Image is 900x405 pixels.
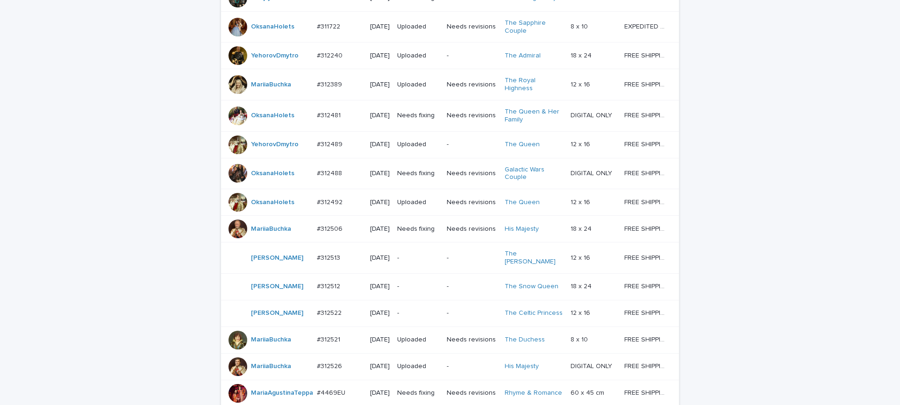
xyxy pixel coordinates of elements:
p: Uploaded [397,362,439,370]
p: - [397,254,439,262]
a: [PERSON_NAME] [251,283,303,291]
p: FREE SHIPPING - preview in 1-2 business days, after your approval delivery will take 5-10 b.d. [624,307,669,317]
p: Needs revisions [447,199,497,206]
p: Uploaded [397,81,439,89]
p: DIGITAL ONLY [571,110,614,120]
a: The Sapphire Couple [505,19,563,35]
p: Needs revisions [447,81,497,89]
tr: OksanaHolets #312481#312481 [DATE]Needs fixingNeeds revisionsThe Queen & Her Family DIGITAL ONLYD... [221,100,682,131]
p: FREE SHIPPING - preview in 1-2 business days, after your approval delivery will take 5-10 b.d. [624,252,669,262]
p: #312240 [317,50,344,60]
p: [DATE] [370,199,390,206]
p: [DATE] [370,170,390,178]
p: #312522 [317,307,343,317]
p: FREE SHIPPING - preview in 1-2 business days, after your approval delivery will take 5-10 b.d. [624,168,669,178]
a: The Queen [505,199,540,206]
p: DIGITAL ONLY [571,361,614,370]
p: EXPEDITED SHIPPING - preview in 1 business day; delivery up to 5 business days after your approval. [624,21,669,31]
a: The Royal Highness [505,77,563,92]
a: The Queen & Her Family [505,108,563,124]
a: YehorovDmytro [251,141,299,149]
p: 18 x 24 [571,50,593,60]
p: Uploaded [397,336,439,344]
p: #312481 [317,110,343,120]
tr: [PERSON_NAME] #312522#312522 [DATE]--The Celtic Princess 12 x 1612 x 16 FREE SHIPPING - preview i... [221,300,682,327]
a: Galactic Wars Couple [505,166,563,182]
p: Needs revisions [447,23,497,31]
p: #311722 [317,21,342,31]
p: - [447,283,497,291]
p: - [447,254,497,262]
p: #312488 [317,168,344,178]
p: FREE SHIPPING - preview in 1-2 business days, after your approval delivery will take 5-10 b.d. [624,281,669,291]
a: The Snow Queen [505,283,558,291]
a: The Celtic Princess [505,309,563,317]
a: OksanaHolets [251,199,294,206]
p: #312506 [317,223,344,233]
p: 12 x 16 [571,139,592,149]
p: Needs fixing [397,225,439,233]
p: Needs revisions [447,112,497,120]
a: The [PERSON_NAME] [505,250,563,266]
a: OksanaHolets [251,23,294,31]
p: Needs fixing [397,112,439,120]
p: FREE SHIPPING - preview in 1-2 business days, after your approval delivery will take 5-10 b.d. [624,334,669,344]
a: OksanaHolets [251,170,294,178]
p: Needs fixing [397,389,439,397]
p: [DATE] [370,283,390,291]
tr: OksanaHolets #311722#311722 [DATE]UploadedNeeds revisionsThe Sapphire Couple 8 x 108 x 10 EXPEDIT... [221,11,682,43]
a: The Queen [505,141,540,149]
p: #312513 [317,252,342,262]
p: - [397,309,439,317]
p: Needs revisions [447,389,497,397]
p: Needs revisions [447,170,497,178]
p: 12 x 16 [571,197,592,206]
p: 8 x 10 [571,21,590,31]
p: 18 x 24 [571,281,593,291]
p: FREE SHIPPING - preview in 1-2 business days, after your approval delivery will take 5-10 b.d. [624,197,669,206]
a: Rhyme & Romance [505,389,562,397]
p: FREE SHIPPING - preview in 1-2 business days, after your approval delivery will take 5-10 b.d. [624,223,669,233]
a: MariaAgustinaTeppa [251,389,313,397]
p: #312512 [317,281,342,291]
p: [DATE] [370,309,390,317]
p: - [447,362,497,370]
a: MariiaBuchka [251,336,291,344]
p: [DATE] [370,112,390,120]
tr: OksanaHolets #312488#312488 [DATE]Needs fixingNeeds revisionsGalactic Wars Couple DIGITAL ONLYDIG... [221,158,682,189]
p: FREE SHIPPING - preview in 1-2 business days, after your approval delivery will take 5-10 b.d. [624,79,669,89]
a: MariiaBuchka [251,362,291,370]
p: [DATE] [370,254,390,262]
p: Needs revisions [447,225,497,233]
p: 60 x 45 cm [571,387,606,397]
p: #312389 [317,79,344,89]
p: [DATE] [370,23,390,31]
p: #312489 [317,139,344,149]
tr: OksanaHolets #312492#312492 [DATE]UploadedNeeds revisionsThe Queen 12 x 1612 x 16 FREE SHIPPING -... [221,189,682,216]
p: 12 x 16 [571,252,592,262]
p: [DATE] [370,225,390,233]
tr: [PERSON_NAME] #312513#312513 [DATE]--The [PERSON_NAME] 12 x 1612 x 16 FREE SHIPPING - preview in ... [221,242,682,274]
a: His Majesty [505,362,539,370]
tr: MariiaBuchka #312526#312526 [DATE]Uploaded-His Majesty DIGITAL ONLYDIGITAL ONLY FREE SHIPPING - p... [221,353,682,380]
tr: MariiaBuchka #312521#312521 [DATE]UploadedNeeds revisionsThe Duchess 8 x 108 x 10 FREE SHIPPING -... [221,327,682,353]
p: Needs revisions [447,336,497,344]
p: #4469EU [317,387,347,397]
p: FREE SHIPPING - preview in 1-2 business days, after your approval delivery will take 5-10 b.d. [624,50,669,60]
tr: YehorovDmytro #312240#312240 [DATE]Uploaded-The Admiral 18 x 2418 x 24 FREE SHIPPING - preview in... [221,43,682,69]
p: 12 x 16 [571,307,592,317]
a: The Duchess [505,336,545,344]
p: [DATE] [370,52,390,60]
a: MariiaBuchka [251,81,291,89]
p: #312526 [317,361,344,370]
a: The Admiral [505,52,541,60]
p: - [447,141,497,149]
tr: MariiaBuchka #312506#312506 [DATE]Needs fixingNeeds revisionsHis Majesty 18 x 2418 x 24 FREE SHIP... [221,216,682,242]
p: #312492 [317,197,344,206]
p: Uploaded [397,199,439,206]
p: FREE SHIPPING - preview in 1-2 business days, after your approval delivery will take 5-10 b.d. [624,139,669,149]
p: [DATE] [370,81,390,89]
p: Uploaded [397,23,439,31]
p: #312521 [317,334,342,344]
a: OksanaHolets [251,112,294,120]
